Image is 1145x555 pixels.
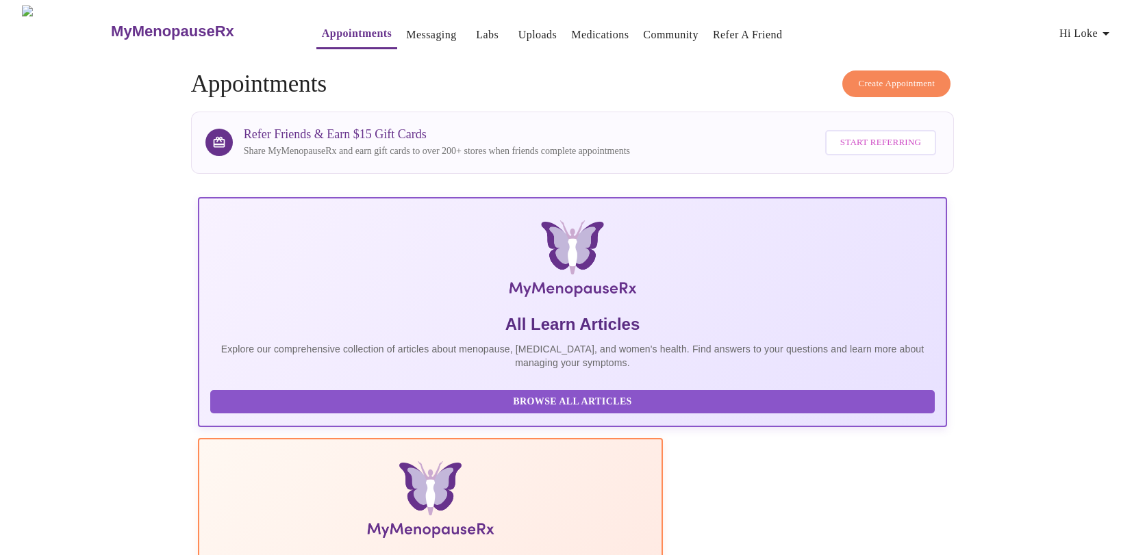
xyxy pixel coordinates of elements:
[518,25,557,44] a: Uploads
[842,70,951,97] button: Create Appointment
[210,390,935,414] button: Browse All Articles
[822,123,940,162] a: Start Referring
[244,144,630,158] p: Share MyMenopauseRx and earn gift cards to over 200+ stores when friends complete appointments
[323,220,822,302] img: MyMenopauseRx Logo
[244,127,630,142] h3: Refer Friends & Earn $15 Gift Cards
[566,21,634,49] button: Medications
[1059,24,1114,43] span: Hi Loke
[638,21,704,49] button: Community
[466,21,509,49] button: Labs
[210,313,935,335] h5: All Learn Articles
[707,21,788,49] button: Refer a Friend
[111,23,234,40] h3: MyMenopauseRx
[280,461,581,543] img: Menopause Manual
[210,395,938,406] a: Browse All Articles
[476,25,499,44] a: Labs
[825,130,936,155] button: Start Referring
[322,24,392,43] a: Appointments
[406,25,456,44] a: Messaging
[643,25,699,44] a: Community
[110,8,289,55] a: MyMenopauseRx
[401,21,462,49] button: Messaging
[210,342,935,370] p: Explore our comprehensive collection of articles about menopause, [MEDICAL_DATA], and women's hea...
[840,135,921,151] span: Start Referring
[858,76,935,92] span: Create Appointment
[224,393,921,411] span: Browse All Articles
[191,70,954,98] h4: Appointments
[1054,20,1120,47] button: Hi Loke
[571,25,629,44] a: Medications
[513,21,563,49] button: Uploads
[316,20,397,49] button: Appointments
[22,5,110,57] img: MyMenopauseRx Logo
[713,25,783,44] a: Refer a Friend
